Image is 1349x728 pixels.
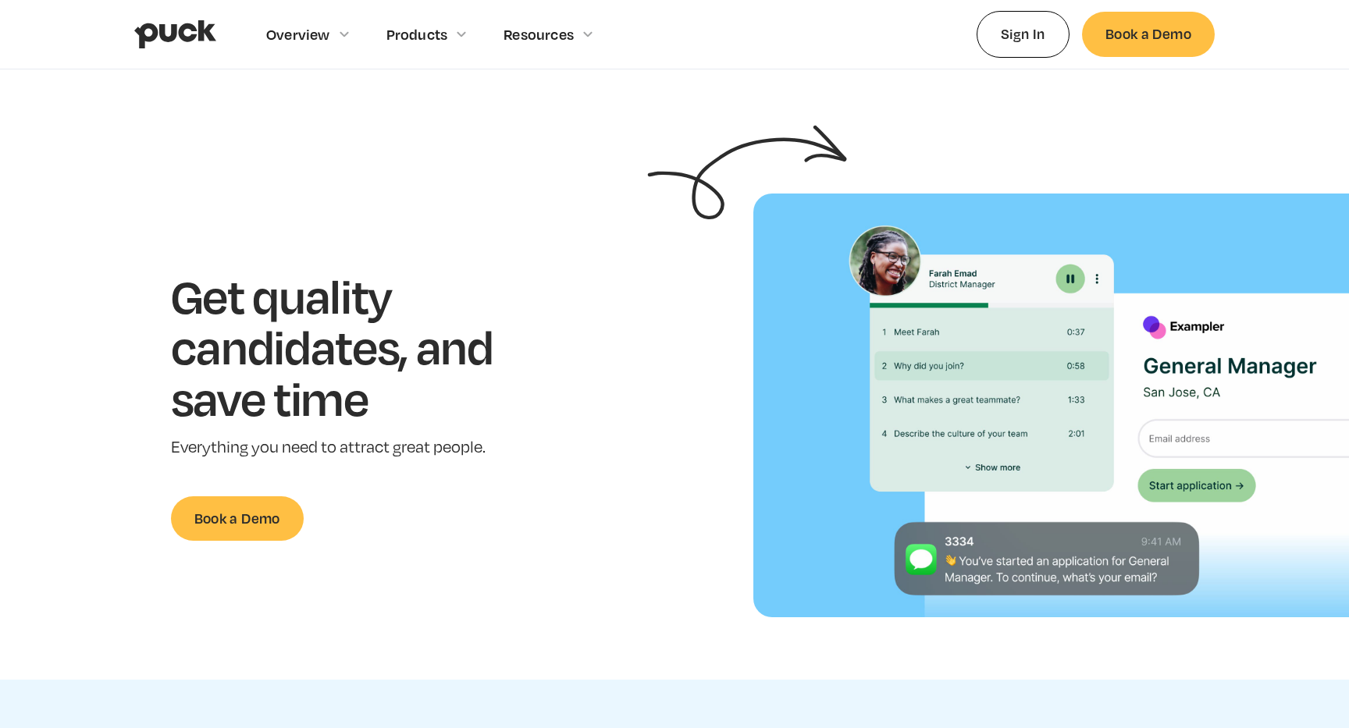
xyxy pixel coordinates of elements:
p: Everything you need to attract great people. [171,436,542,459]
a: Sign In [977,11,1070,57]
a: Book a Demo [1082,12,1215,56]
div: Products [386,26,448,43]
h1: Get quality candidates, and save time [171,270,542,424]
div: Resources [504,26,574,43]
div: Overview [266,26,330,43]
a: Book a Demo [171,496,304,541]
